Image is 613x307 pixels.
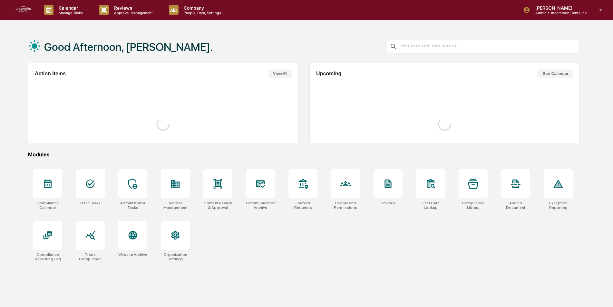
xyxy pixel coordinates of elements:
div: Communications Archive [246,201,275,210]
img: logo [15,6,31,14]
div: Trade Compliance [76,252,105,261]
p: [PERSON_NAME] [530,5,590,11]
div: Website Archive [118,252,147,257]
div: Modules [28,152,580,158]
div: Compliance Reporting Log [33,252,62,261]
p: Approval Management [109,11,156,15]
h2: Upcoming [316,71,341,77]
div: Exception Reporting [544,201,573,210]
div: People and Permissions [331,201,360,210]
div: Compliance Calendar [33,201,62,210]
div: Administrator Tasks [118,201,147,210]
p: People, Data, Settings [179,11,224,15]
div: Audit & Document Logs [501,201,530,210]
div: User Data Lookup [416,201,445,210]
div: Forms & Requests [288,201,317,210]
div: Content Review & Approval [203,201,232,210]
div: Compliance Library [459,201,488,210]
div: Organization Settings [161,252,190,261]
p: Admin • Uncommon Cents Investing [530,11,590,15]
div: Vendor Management [161,201,190,210]
h2: Action Items [35,71,66,77]
p: Company [179,5,224,11]
div: User Tasks [80,201,101,205]
p: Manage Tasks [54,11,86,15]
p: Calendar [54,5,86,11]
p: Reviews [109,5,156,11]
h1: Good Afternoon, [PERSON_NAME]. [44,41,213,53]
div: Policies [381,201,395,205]
button: View All [268,70,292,78]
button: See Calendar [538,70,573,78]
